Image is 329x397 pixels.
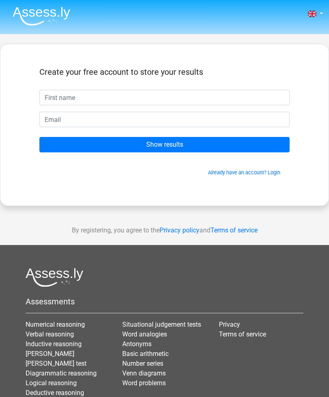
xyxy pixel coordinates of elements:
a: Terms of service [210,226,258,234]
input: Email [39,112,290,127]
a: Venn diagrams [122,369,166,377]
h5: Assessments [26,297,303,306]
input: Show results [39,137,290,152]
a: Basic arithmetic [122,350,169,358]
a: Verbal reasoning [26,330,74,338]
a: Terms of service [219,330,266,338]
a: Logical reasoning [26,379,77,387]
a: Inductive reasoning [26,340,82,348]
a: Deductive reasoning [26,389,84,397]
a: Situational judgement tests [122,321,201,328]
a: [PERSON_NAME] [PERSON_NAME] test [26,350,87,367]
a: Numerical reasoning [26,321,85,328]
a: Privacy policy [160,226,199,234]
img: Assessly logo [26,268,83,287]
a: Privacy [219,321,240,328]
a: Diagrammatic reasoning [26,369,97,377]
h5: Create your free account to store your results [39,67,290,77]
a: Word analogies [122,330,167,338]
img: Assessly [13,7,70,26]
a: Word problems [122,379,166,387]
a: Already have an account? Login [208,169,280,176]
a: Antonyms [122,340,152,348]
input: First name [39,90,290,105]
a: Number series [122,360,163,367]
